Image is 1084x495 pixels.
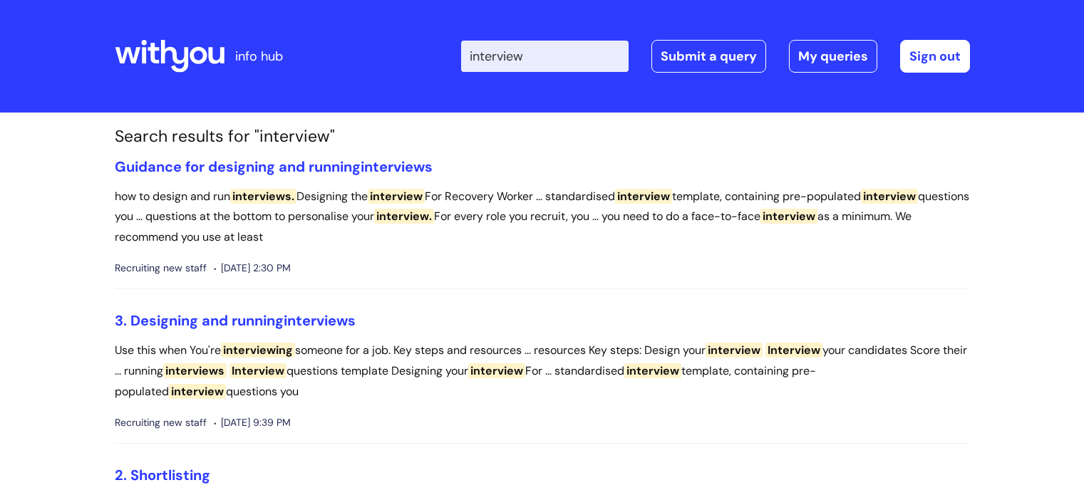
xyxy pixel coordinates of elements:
a: My queries [789,40,877,73]
span: interviews. [230,189,296,204]
div: | - [461,40,970,73]
h1: Search results for "interview" [115,127,970,147]
a: 2. Shortlisting [115,466,210,484]
span: interview [615,189,672,204]
span: Interview [229,363,287,378]
span: Interview [765,343,822,358]
span: interview [368,189,425,204]
span: interviews [163,363,227,378]
span: interview [861,189,918,204]
span: [DATE] 2:30 PM [214,259,291,277]
a: Sign out [900,40,970,73]
span: interviews [361,157,433,176]
p: Use this when You're someone for a job. Key steps and resources ... resources Key steps: Design y... [115,340,970,402]
p: info hub [235,45,283,68]
span: interview. [374,209,434,224]
span: Recruiting new staff [115,259,207,277]
span: interview [169,384,226,399]
span: interview [706,343,763,358]
a: 3. Designing and runninginterviews [115,311,356,330]
span: interviewing [221,343,295,358]
a: Guidance for designing and runninginterviews [115,157,433,176]
p: how to design and run Designing the For Recovery Worker ... standardised template, containing pre... [115,187,970,248]
a: Submit a query [651,40,766,73]
span: Recruiting new staff [115,414,207,432]
span: [DATE] 9:39 PM [214,414,291,432]
span: interview [624,363,681,378]
input: Search [461,41,629,72]
span: interviews [284,311,356,330]
span: interview [468,363,525,378]
span: interview [760,209,817,224]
